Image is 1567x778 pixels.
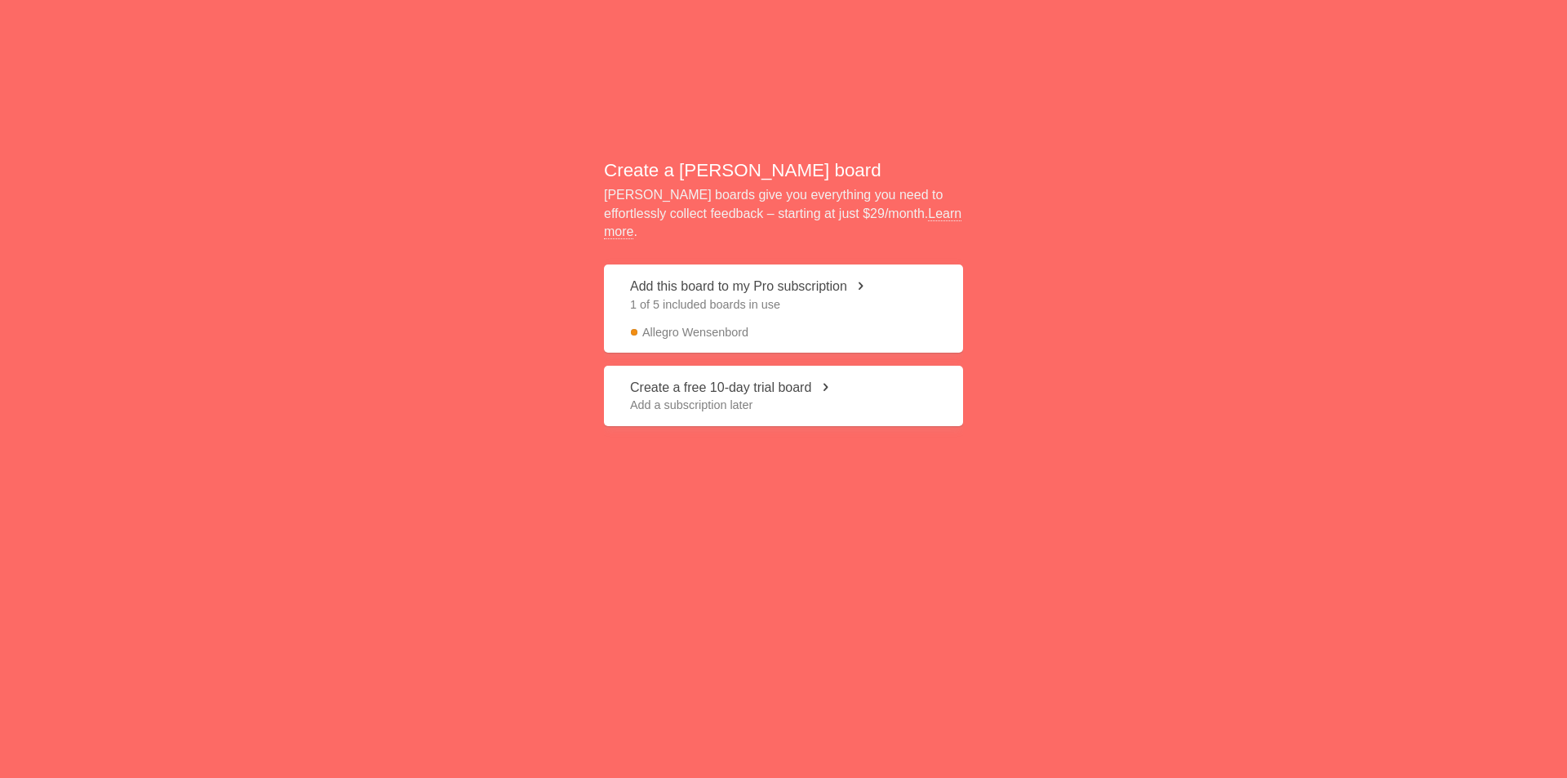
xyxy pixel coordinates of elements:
[630,397,937,413] span: Add a subscription later
[604,265,963,352] button: Add this board to my Pro subscription 1 of 5 included boards in useAllegro Wensenbord
[604,366,963,427] button: Create a free 10-day trial board Add a subscription later
[604,158,963,183] h2: Create a [PERSON_NAME] board
[642,324,748,340] span: Allegro Wensenbord
[630,296,937,313] span: 1 of 5 included boards in use
[604,186,963,241] p: [PERSON_NAME] boards give you everything you need to effortlessly collect feedback – starting at ...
